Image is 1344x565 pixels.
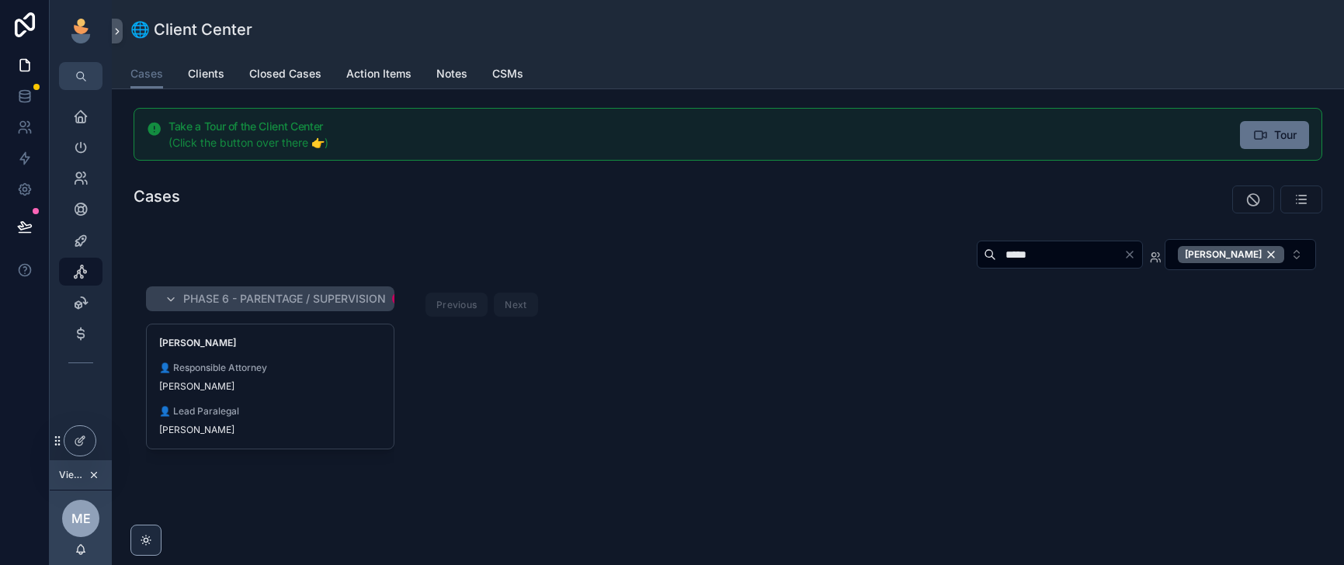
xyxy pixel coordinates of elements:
[71,509,91,528] span: ME
[168,136,328,149] span: (Click the button over there 👉)
[346,66,412,81] span: Action Items
[1185,248,1262,261] span: [PERSON_NAME]
[188,60,224,91] a: Clients
[168,135,1228,151] div: (Click the button over there 👉)
[50,90,112,398] div: scrollable content
[1240,121,1309,149] button: Tour
[1165,239,1316,270] button: Select Button
[436,60,467,91] a: Notes
[159,405,381,418] span: 👤 Lead Paralegal
[130,60,163,89] a: Cases
[249,60,321,91] a: Closed Cases
[249,66,321,81] span: Closed Cases
[492,60,523,91] a: CSMs
[130,19,252,40] h1: 🌐 Client Center
[146,324,394,449] a: [PERSON_NAME]👤 Responsible Attorney[PERSON_NAME]👤 Lead Paralegal[PERSON_NAME]
[436,66,467,81] span: Notes
[159,337,236,348] strong: [PERSON_NAME]
[1178,246,1284,263] button: Unselect 1052
[59,469,85,481] span: Viewing as Michelle
[346,60,412,91] a: Action Items
[168,121,1228,132] h5: Take a Tour of the Client Center
[159,424,234,436] span: [PERSON_NAME]
[68,19,93,43] img: App logo
[159,362,381,374] span: 👤 Responsible Attorney
[1274,127,1297,143] span: Tour
[1123,248,1142,261] button: Clear
[159,380,234,393] span: [PERSON_NAME]
[188,66,224,81] span: Clients
[130,66,163,81] span: Cases
[183,291,386,307] span: Phase 6 - Parentage / Supervision
[134,185,180,207] h1: Cases
[492,66,523,81] span: CSMs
